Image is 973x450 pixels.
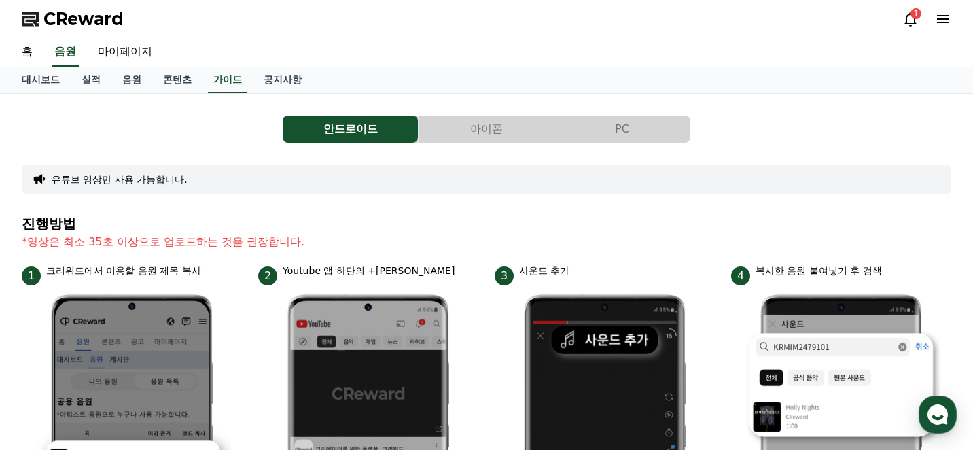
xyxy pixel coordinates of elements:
[210,358,226,368] span: 설정
[554,116,690,143] button: PC
[283,116,419,143] a: 안드로이드
[756,264,882,278] p: 복사한 음원 붙여넣기 후 검색
[22,216,951,231] h4: 진행방법
[258,266,277,285] span: 2
[52,38,79,67] a: 음원
[731,266,750,285] span: 4
[910,8,921,19] div: 1
[111,67,152,93] a: 음원
[175,337,261,371] a: 설정
[11,67,71,93] a: 대시보드
[22,266,41,285] span: 1
[46,264,201,278] p: 크리워드에서 이용할 음원 제목 복사
[495,266,514,285] span: 3
[22,8,124,30] a: CReward
[52,173,188,186] button: 유튜브 영상만 사용 가능합니다.
[519,264,569,278] p: 사운드 추가
[152,67,202,93] a: 콘텐츠
[253,67,313,93] a: 공지사항
[11,38,43,67] a: 홈
[22,234,951,250] p: *영상은 최소 35초 이상으로 업로드하는 것을 권장합니다.
[71,67,111,93] a: 실적
[43,8,124,30] span: CReward
[4,337,90,371] a: 홈
[43,358,51,368] span: 홈
[283,264,455,278] p: Youtube 앱 하단의 +[PERSON_NAME]
[419,116,554,143] button: 아이폰
[283,116,418,143] button: 안드로이드
[90,337,175,371] a: 대화
[124,358,141,369] span: 대화
[208,67,247,93] a: 가이드
[87,38,163,67] a: 마이페이지
[902,11,919,27] a: 1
